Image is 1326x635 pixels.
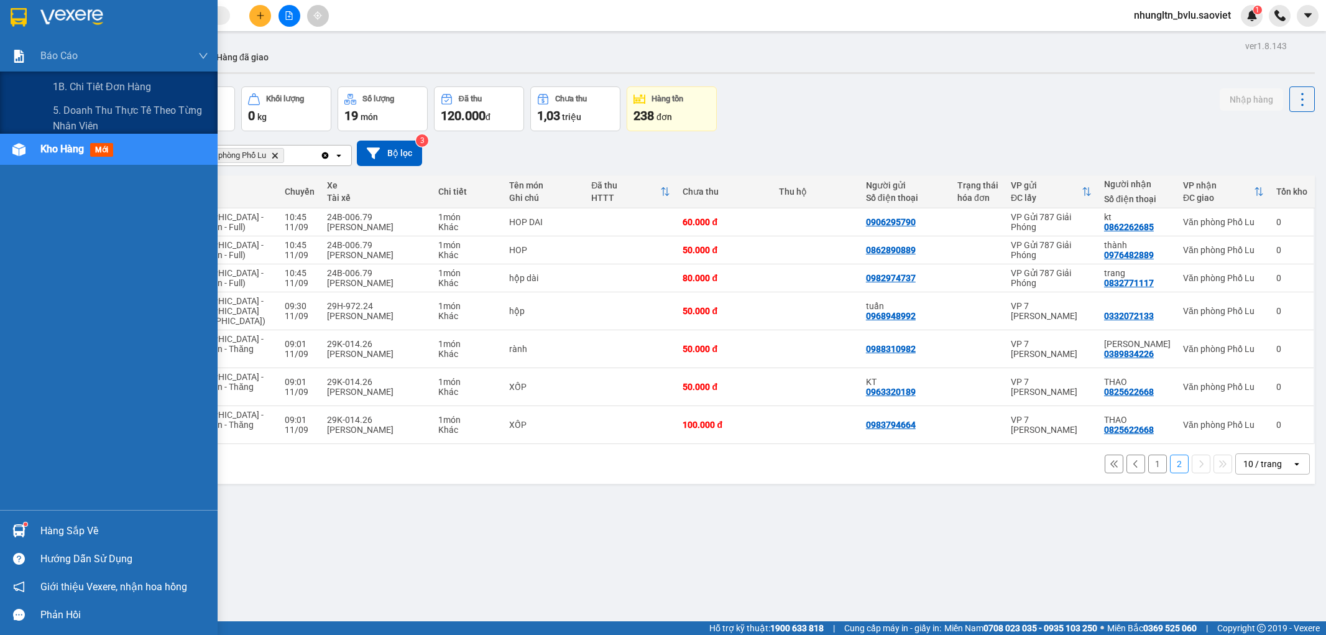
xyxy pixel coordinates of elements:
[866,217,916,227] div: 0906295790
[1011,268,1092,288] div: VP Gửi 787 Giải Phóng
[1104,377,1171,387] div: THAO
[327,222,426,232] div: [PERSON_NAME]
[13,553,25,565] span: question-circle
[683,245,766,255] div: 50.000 đ
[175,372,264,402] span: [GEOGRAPHIC_DATA] - Sapa (Cabin - Thăng Long)
[285,11,293,20] span: file-add
[327,339,426,349] div: 29K-014.26
[866,245,916,255] div: 0862890889
[1104,222,1154,232] div: 0862262685
[203,151,266,160] span: Văn phòng Phố Lu
[1148,455,1167,473] button: 1
[530,86,620,131] button: Chưa thu1,03 triệu
[327,278,426,288] div: [PERSON_NAME]
[1104,268,1171,278] div: trang
[537,108,560,123] span: 1,03
[307,5,329,27] button: aim
[357,141,422,166] button: Bộ lọc
[175,296,265,326] span: [GEOGRAPHIC_DATA] - [GEOGRAPHIC_DATA] ([GEOGRAPHIC_DATA])
[683,382,766,392] div: 50.000 đ
[285,212,315,222] div: 10:45
[53,103,208,134] span: 5. Doanh thu thực tế theo từng nhân viên
[1011,212,1092,232] div: VP Gửi 787 Giải Phóng
[40,143,84,155] span: Kho hàng
[509,217,579,227] div: HOP DAI
[338,86,428,131] button: Số lượng19món
[327,212,426,222] div: 24B-006.79
[1104,179,1171,189] div: Người nhận
[285,415,315,425] div: 09:01
[327,180,426,190] div: Xe
[683,344,766,354] div: 50.000 đ
[344,108,358,123] span: 19
[256,11,265,20] span: plus
[53,79,151,95] span: 1B. Chi tiết đơn hàng
[866,273,916,283] div: 0982974737
[313,11,322,20] span: aim
[12,524,25,537] img: warehouse-icon
[327,311,426,321] div: [PERSON_NAME]
[1177,175,1270,208] th: Toggle SortBy
[249,5,271,27] button: plus
[241,86,331,131] button: Khối lượng0kg
[1104,212,1171,222] div: kt
[285,278,315,288] div: 11/09
[683,217,766,227] div: 60.000 đ
[770,623,824,633] strong: 1900 633 818
[285,250,315,260] div: 11/09
[1104,339,1171,349] div: Anh Điệp
[866,387,916,397] div: 0963320189
[509,273,579,283] div: hộp dài
[1104,415,1171,425] div: THAO
[866,311,916,321] div: 0968948992
[266,95,304,103] div: Khối lượng
[957,180,998,190] div: Trạng thái
[1276,187,1307,197] div: Tồn kho
[327,425,426,435] div: [PERSON_NAME]
[1276,306,1307,316] div: 0
[1104,311,1154,321] div: 0332072133
[591,193,660,203] div: HTTT
[844,621,941,635] span: Cung cấp máy in - giấy in:
[1183,217,1264,227] div: Văn phòng Phố Lu
[285,425,315,435] div: 11/09
[509,306,579,316] div: hộp
[1276,344,1307,354] div: 0
[12,143,25,156] img: warehouse-icon
[438,425,497,435] div: Khác
[1104,387,1154,397] div: 0825622668
[651,95,683,103] div: Hàng tồn
[285,339,315,349] div: 09:01
[591,180,660,190] div: Đã thu
[866,180,945,190] div: Người gửi
[90,143,113,157] span: mới
[327,301,426,311] div: 29H-972.24
[197,148,284,163] span: Văn phòng Phố Lu, close by backspace
[1011,240,1092,260] div: VP Gửi 787 Giải Phóng
[1183,382,1264,392] div: Văn phòng Phố Lu
[438,301,497,311] div: 1 món
[206,42,279,72] button: Hàng đã giao
[271,152,279,159] svg: Delete
[866,377,945,387] div: KT
[285,240,315,250] div: 10:45
[1104,240,1171,250] div: thành
[327,268,426,278] div: 24B-006.79
[1220,88,1283,111] button: Nhập hàng
[683,187,766,197] div: Chưa thu
[327,415,426,425] div: 29K-014.26
[1276,245,1307,255] div: 0
[1100,626,1104,631] span: ⚪️
[1104,425,1154,435] div: 0825622668
[327,349,426,359] div: [PERSON_NAME]
[1011,415,1092,435] div: VP 7 [PERSON_NAME]
[438,212,497,222] div: 1 món
[1276,420,1307,430] div: 0
[257,112,267,122] span: kg
[1011,377,1092,397] div: VP 7 [PERSON_NAME]
[683,306,766,316] div: 50.000 đ
[438,268,497,278] div: 1 món
[1183,193,1254,203] div: ĐC giao
[13,609,25,621] span: message
[416,134,428,147] sup: 3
